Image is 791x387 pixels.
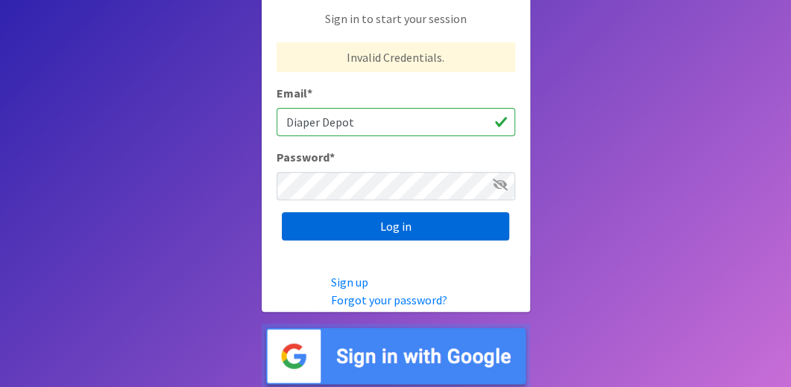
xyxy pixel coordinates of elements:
label: Password [277,148,335,166]
p: Invalid Credentials. [277,42,515,72]
label: Email [277,84,312,102]
abbr: required [330,150,335,164]
p: Sign in to start your session [277,10,515,42]
abbr: required [307,86,312,100]
a: Sign up [331,275,368,290]
input: Log in [282,212,509,240]
a: Forgot your password? [331,292,447,307]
